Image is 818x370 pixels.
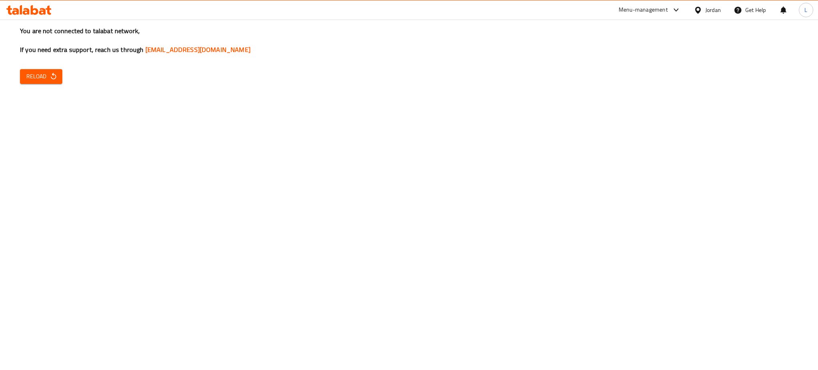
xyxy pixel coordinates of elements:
span: Reload [26,72,56,82]
a: [EMAIL_ADDRESS][DOMAIN_NAME] [145,44,250,56]
h3: You are not connected to talabat network, If you need extra support, reach us through [20,26,798,54]
button: Reload [20,69,62,84]
div: Menu-management [619,5,668,15]
span: L [804,6,807,14]
div: Jordan [705,6,721,14]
